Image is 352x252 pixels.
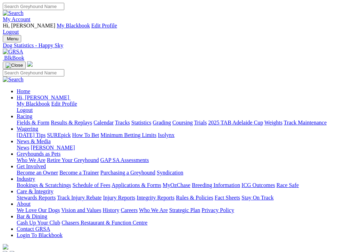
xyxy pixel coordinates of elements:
[121,207,138,213] a: Careers
[62,220,147,226] a: Chasers Restaurant & Function Centre
[17,132,349,138] div: Wagering
[17,151,60,157] a: Greyhounds as Pets
[17,145,29,151] a: News
[57,195,101,201] a: Track Injury Rebate
[17,138,51,144] a: News & Media
[242,195,273,201] a: Stay On Track
[17,126,38,132] a: Wagering
[17,182,71,188] a: Bookings & Scratchings
[47,157,99,163] a: Retire Your Greyhound
[61,207,101,213] a: Vision and Values
[17,176,35,182] a: Industry
[3,76,24,83] img: Search
[17,107,33,113] a: Logout
[163,182,190,188] a: MyOzChase
[6,63,23,68] img: Close
[153,120,171,125] a: Grading
[17,226,50,232] a: Contact GRSA
[284,120,327,125] a: Track Maintenance
[93,120,114,125] a: Calendar
[17,232,63,238] a: Login To Blackbook
[17,207,60,213] a: We Love Our Dogs
[3,55,24,61] a: BlkBook
[17,95,71,100] a: Hi, [PERSON_NAME]
[3,23,349,35] div: My Account
[17,213,47,219] a: Bar & Dining
[17,195,56,201] a: Stewards Reports
[157,170,183,176] a: Syndication
[172,120,193,125] a: Coursing
[17,201,31,207] a: About
[3,29,19,35] a: Logout
[72,182,110,188] a: Schedule of Fees
[31,145,75,151] a: [PERSON_NAME]
[100,157,149,163] a: GAP SA Assessments
[3,42,349,49] a: Dog Statistics - Happy Sky
[59,170,99,176] a: Become a Trainer
[47,132,71,138] a: SUREpick
[3,16,31,22] a: My Account
[276,182,298,188] a: Race Safe
[17,207,349,213] div: About
[7,36,18,41] span: Menu
[17,120,49,125] a: Fields & Form
[17,170,349,176] div: Get Involved
[17,163,46,169] a: Get Involved
[131,120,152,125] a: Statistics
[176,195,213,201] a: Rules & Policies
[51,101,77,107] a: Edit Profile
[17,132,46,138] a: [DATE] Tips
[103,195,135,201] a: Injury Reports
[17,157,46,163] a: Who We Are
[17,157,349,163] div: Greyhounds as Pets
[192,182,240,188] a: Breeding Information
[100,132,156,138] a: Minimum Betting Limits
[17,170,58,176] a: Become an Owner
[17,101,50,107] a: My Blackbook
[17,101,349,113] div: Hi, [PERSON_NAME]
[139,207,168,213] a: Who We Are
[91,23,117,29] a: Edit Profile
[4,55,24,61] span: BlkBook
[3,62,26,69] button: Toggle navigation
[242,182,275,188] a: ICG Outcomes
[137,195,174,201] a: Integrity Reports
[112,182,161,188] a: Applications & Forms
[57,23,90,29] a: My Blackbook
[17,88,30,94] a: Home
[17,120,349,126] div: Racing
[3,23,55,29] span: Hi, [PERSON_NAME]
[215,195,240,201] a: Fact Sheets
[194,120,207,125] a: Trials
[17,113,32,119] a: Racing
[17,220,60,226] a: Cash Up Your Club
[17,182,349,188] div: Industry
[115,120,130,125] a: Tracks
[17,188,54,194] a: Care & Integrity
[158,132,174,138] a: Isolynx
[208,120,263,125] a: 2025 TAB Adelaide Cup
[3,244,8,250] img: logo-grsa-white.png
[3,10,24,16] img: Search
[202,207,234,213] a: Privacy Policy
[169,207,200,213] a: Strategic Plan
[17,220,349,226] div: Bar & Dining
[27,61,33,67] img: logo-grsa-white.png
[17,195,349,201] div: Care & Integrity
[17,95,69,100] span: Hi, [PERSON_NAME]
[103,207,119,213] a: History
[3,35,21,42] button: Toggle navigation
[17,145,349,151] div: News & Media
[100,170,155,176] a: Purchasing a Greyhound
[3,49,23,55] img: GRSA
[51,120,92,125] a: Results & Replays
[264,120,283,125] a: Weights
[3,3,64,10] input: Search
[3,69,64,76] input: Search
[72,132,99,138] a: How To Bet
